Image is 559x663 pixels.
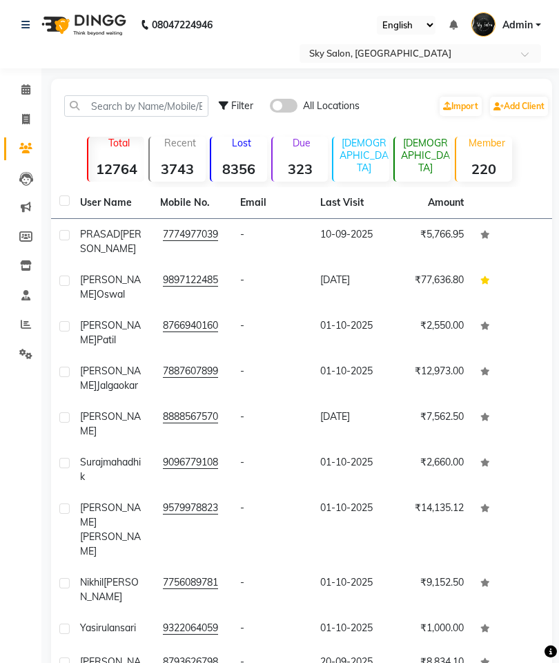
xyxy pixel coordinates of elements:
strong: 4192 [395,185,451,202]
th: Amount [420,187,472,218]
span: [PERSON_NAME] [80,273,141,300]
td: [DATE] [312,265,392,310]
td: 01-10-2025 [312,567,392,613]
td: ₹2,550.00 [392,310,472,356]
td: - [232,219,312,265]
span: All Locations [303,99,360,113]
td: ₹5,766.95 [392,219,472,265]
th: Email [232,187,312,219]
th: Mobile No. [152,187,232,219]
td: ₹2,660.00 [392,447,472,492]
p: Lost [217,137,267,149]
td: - [232,401,312,447]
td: ₹7,562.50 [392,401,472,447]
strong: 8143 [333,185,389,202]
td: ₹14,135.12 [392,492,472,567]
th: User Name [72,187,152,219]
span: PRASAD [80,228,120,240]
span: patil [97,334,116,346]
td: - [232,310,312,356]
td: - [232,447,312,492]
td: 01-10-2025 [312,492,392,567]
td: ₹9,152.50 [392,567,472,613]
span: jalgaokar [97,379,138,392]
span: [PERSON_NAME] [80,576,139,603]
span: nikhil [80,576,104,588]
td: 01-10-2025 [312,447,392,492]
td: - [232,492,312,567]
strong: 8356 [211,160,267,177]
td: [DATE] [312,401,392,447]
strong: 323 [273,160,328,177]
td: 10-09-2025 [312,219,392,265]
img: Admin [471,12,496,37]
p: Total [94,137,144,149]
td: ₹77,636.80 [392,265,472,310]
span: [PERSON_NAME] [80,365,141,392]
input: Search by Name/Mobile/Email/Code [64,95,208,117]
span: yasirul [80,622,109,634]
a: Import [440,97,482,116]
td: - [232,356,312,401]
p: [DEMOGRAPHIC_DATA] [400,137,451,174]
td: - [232,567,312,613]
td: - [232,265,312,310]
td: 01-10-2025 [312,613,392,646]
span: [PERSON_NAME] [80,410,141,437]
span: [PERSON_NAME] [80,319,141,346]
strong: 12764 [88,160,144,177]
strong: 220 [456,160,512,177]
td: 01-10-2025 [312,356,392,401]
span: [PERSON_NAME] [80,530,141,557]
span: Filter [231,99,253,112]
p: Member [462,137,512,149]
span: Admin [502,18,533,32]
th: Last Visit [312,187,392,219]
span: ansari [109,622,136,634]
p: Due [275,137,328,149]
p: Recent [155,137,206,149]
img: logo [35,6,130,44]
span: mahadhik [80,456,141,483]
span: oswal [97,288,125,300]
td: 01-10-2025 [312,310,392,356]
td: ₹12,973.00 [392,356,472,401]
td: - [232,613,312,646]
p: [DEMOGRAPHIC_DATA] [339,137,389,174]
td: ₹1,000.00 [392,613,472,646]
span: suraj [80,456,103,468]
strong: 3743 [150,160,206,177]
span: [PERSON_NAME] [80,501,141,528]
a: Add Client [490,97,548,116]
